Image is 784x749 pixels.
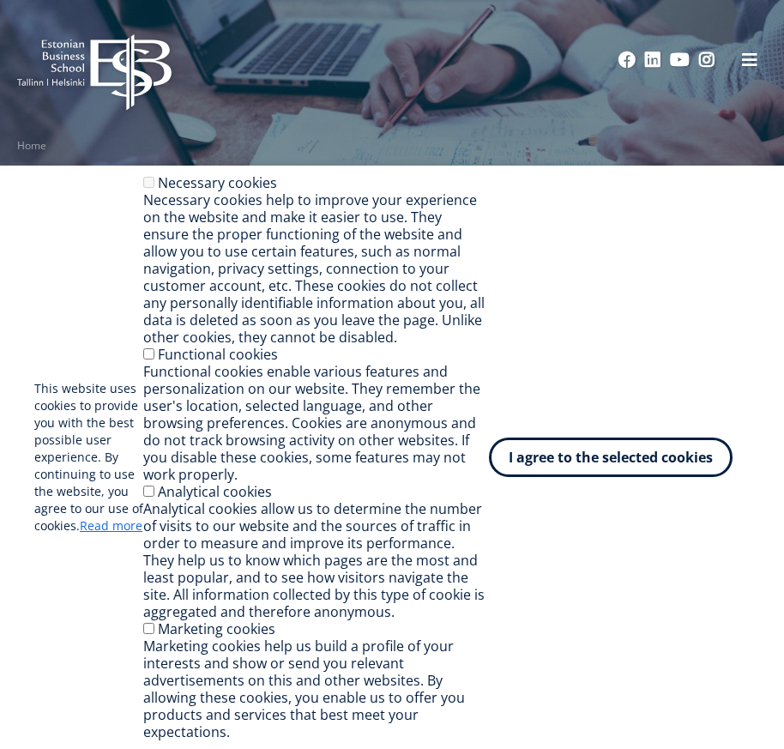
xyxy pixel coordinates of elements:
[80,517,142,534] font: Read more
[17,138,46,153] font: Home
[158,619,275,638] font: Marketing cookies
[17,137,46,154] a: Home
[158,173,277,192] font: Necessary cookies
[509,448,713,467] font: I agree to the selected cookies
[143,362,480,484] font: Functional cookies enable various features and personalization on our website. They remember the ...
[143,190,485,347] font: Necessary cookies help to improve your experience on the website and make it easier to use. They ...
[80,517,142,535] a: Read more
[143,499,485,621] font: Analytical cookies allow us to determine the number of visits to our website and the sources of t...
[143,637,465,741] font: Marketing cookies help us build a profile of your interests and show or send you relevant adverti...
[34,380,143,534] font: This website uses cookies to provide you with the best possible user experience. By continuing to...
[158,482,272,501] font: Analytical cookies
[158,345,278,364] font: Functional cookies
[17,154,241,224] font: From EBS
[489,438,733,477] button: I agree to the selected cookies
